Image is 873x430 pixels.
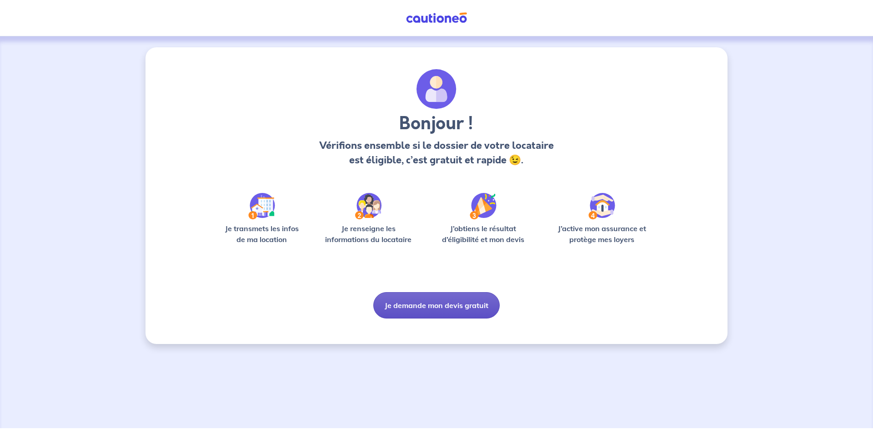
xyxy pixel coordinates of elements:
[248,193,275,219] img: /static/90a569abe86eec82015bcaae536bd8e6/Step-1.svg
[316,113,556,135] h3: Bonjour !
[402,12,471,24] img: Cautioneo
[373,292,500,319] button: Je demande mon devis gratuit
[416,69,457,109] img: archivate
[316,138,556,167] p: Vérifions ensemble si le dossier de votre locataire est éligible, c’est gratuit et rapide 😉.
[588,193,615,219] img: /static/bfff1cf634d835d9112899e6a3df1a5d/Step-4.svg
[218,223,305,245] p: Je transmets les infos de ma location
[549,223,655,245] p: J’active mon assurance et protège mes loyers
[470,193,497,219] img: /static/f3e743aab9439237c3e2196e4328bba9/Step-3.svg
[432,223,535,245] p: J’obtiens le résultat d’éligibilité et mon devis
[320,223,417,245] p: Je renseigne les informations du locataire
[355,193,381,219] img: /static/c0a346edaed446bb123850d2d04ad552/Step-2.svg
